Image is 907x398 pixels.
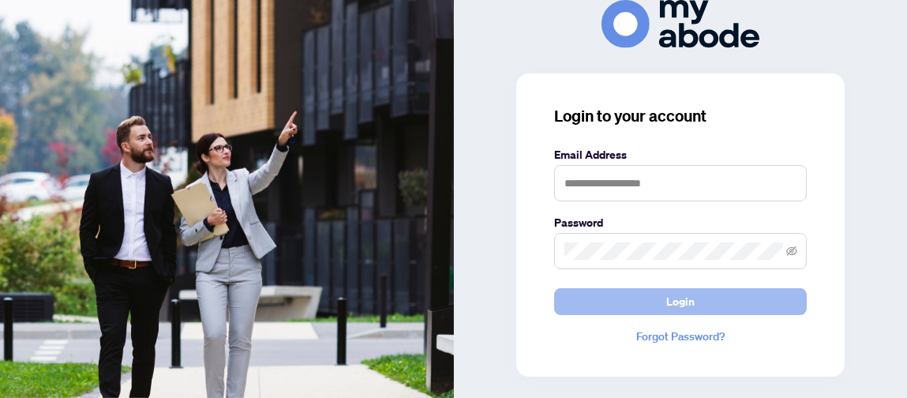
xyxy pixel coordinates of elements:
[554,214,807,231] label: Password
[554,146,807,163] label: Email Address
[666,289,695,314] span: Login
[554,105,807,127] h3: Login to your account
[554,328,807,345] a: Forgot Password?
[554,288,807,315] button: Login
[786,246,797,257] span: eye-invisible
